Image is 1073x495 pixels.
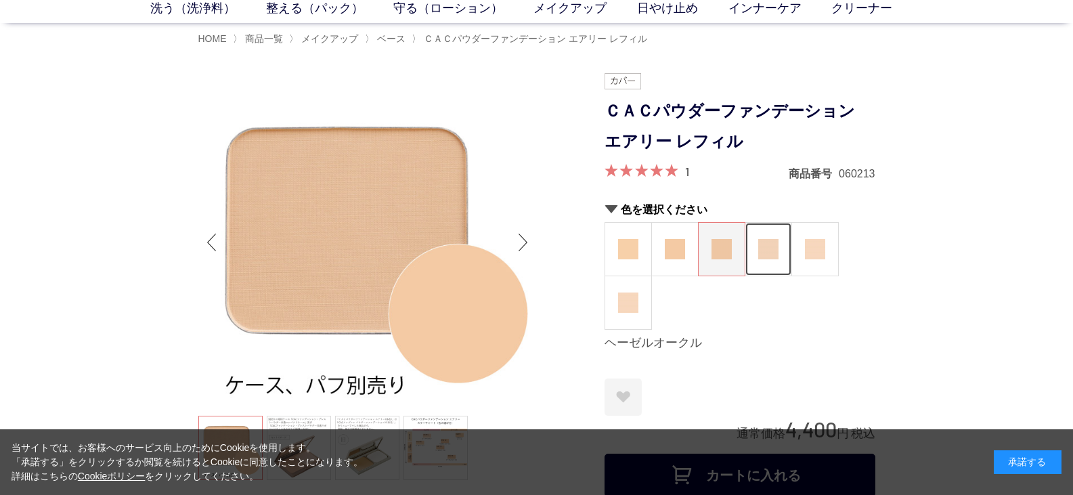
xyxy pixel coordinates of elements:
img: ＣＡＣパウダーファンデーション エアリー レフィル マカダミアオークル [198,73,537,412]
a: アーモンドオークル [745,223,791,276]
dl: ココナッツオークル [605,222,652,276]
a: 1 [685,164,689,179]
a: ベース [374,33,406,44]
dd: 060213 [839,167,875,181]
dl: マカダミアオークル [651,222,699,276]
img: ピーチベージュ [618,293,638,313]
li: 〉 [412,33,651,45]
img: マカダミアオークル [665,239,685,259]
li: 〉 [233,33,286,45]
a: お気に入りに登録する [605,379,642,416]
dl: アーモンドオークル [745,222,792,276]
span: ベース [377,33,406,44]
a: ピーチアイボリー [792,223,838,276]
li: 〉 [289,33,362,45]
img: ピーチアイボリー [805,239,825,259]
a: Cookieポリシー [78,471,146,481]
div: Next slide [510,215,537,270]
div: Previous slide [198,215,225,270]
div: ヘーゼルオークル [605,335,875,351]
h2: 色を選択ください [605,202,875,217]
img: ヘーゼルオークル [711,239,732,259]
a: ココナッツオークル [605,223,651,276]
img: アーモンドオークル [758,239,779,259]
span: ＣＡＣパウダーファンデーション エアリー レフィル [424,33,647,44]
h1: ＣＡＣパウダーファンデーション エアリー レフィル [605,96,875,157]
span: 円 [837,427,849,440]
a: 商品一覧 [242,33,283,44]
a: ピーチベージュ [605,276,651,329]
span: 通常価格 [737,427,785,440]
div: 当サイトでは、お客様へのサービス向上のためにCookieを使用します。 「承諾する」をクリックするか閲覧を続けるとCookieに同意したことになります。 詳細はこちらの をクリックしてください。 [12,441,364,483]
img: ココナッツオークル [618,239,638,259]
div: 承諾する [994,450,1061,474]
span: 税込 [851,427,875,440]
a: HOME [198,33,227,44]
a: マカダミアオークル [652,223,698,276]
dt: 商品番号 [789,167,839,181]
span: 商品一覧 [245,33,283,44]
span: メイクアップ [301,33,358,44]
a: メイクアップ [299,33,358,44]
img: カバー [605,73,641,89]
li: 〉 [365,33,409,45]
a: ＣＡＣパウダーファンデーション エアリー レフィル [421,33,647,44]
span: 4,400 [785,416,837,442]
dl: ピーチベージュ [605,276,652,330]
dl: ピーチアイボリー [791,222,839,276]
dl: ヘーゼルオークル [698,222,745,276]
